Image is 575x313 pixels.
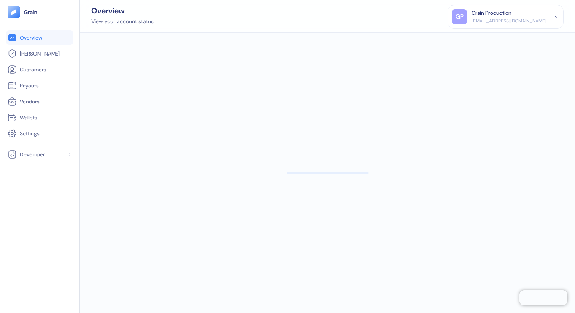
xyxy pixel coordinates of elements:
[8,129,72,138] a: Settings
[91,17,154,25] div: View your account status
[91,7,154,14] div: Overview
[20,34,42,41] span: Overview
[472,17,546,24] div: [EMAIL_ADDRESS][DOMAIN_NAME]
[519,290,567,305] iframe: Chatra live chat
[8,65,72,74] a: Customers
[20,66,46,73] span: Customers
[20,82,39,89] span: Payouts
[8,33,72,42] a: Overview
[20,50,60,57] span: [PERSON_NAME]
[452,9,467,24] div: GP
[8,97,72,106] a: Vendors
[8,49,72,58] a: [PERSON_NAME]
[472,9,511,17] div: Grain Production
[8,113,72,122] a: Wallets
[20,151,45,158] span: Developer
[24,10,38,15] img: logo
[20,98,40,105] span: Vendors
[20,130,40,137] span: Settings
[20,114,37,121] span: Wallets
[8,6,20,18] img: logo-tablet-V2.svg
[8,81,72,90] a: Payouts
